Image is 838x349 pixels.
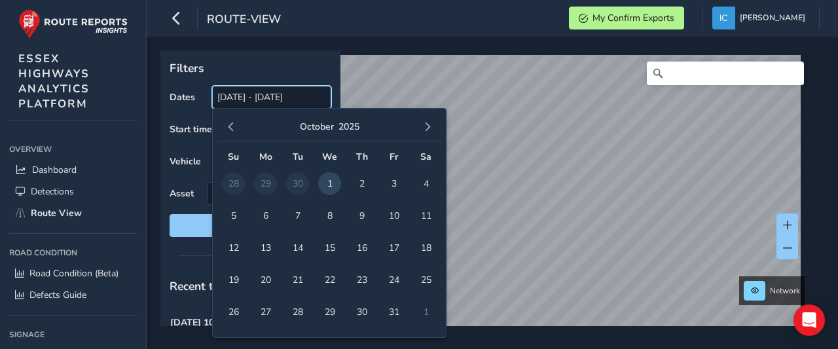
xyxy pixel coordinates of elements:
[286,301,309,323] span: 28
[414,236,437,259] span: 18
[322,151,337,163] span: We
[31,207,82,219] span: Route View
[222,236,245,259] span: 12
[170,60,331,77] p: Filters
[350,268,373,291] span: 23
[9,243,137,263] div: Road Condition
[318,236,341,259] span: 15
[9,284,137,306] a: Defects Guide
[179,219,321,232] span: Reset filters
[286,204,309,227] span: 7
[170,91,195,103] label: Dates
[29,289,86,301] span: Defects Guide
[338,120,359,133] button: 2025
[356,151,368,163] span: Th
[222,301,245,323] span: 26
[350,204,373,227] span: 9
[350,172,373,195] span: 2
[170,187,194,200] label: Asset
[350,301,373,323] span: 30
[793,304,825,336] div: Open Intercom Messenger
[382,301,405,323] span: 31
[9,325,137,344] div: Signage
[592,12,674,24] span: My Confirm Exports
[414,204,437,227] span: 11
[770,285,800,296] span: Network
[9,263,137,284] a: Road Condition (Beta)
[569,7,684,29] button: My Confirm Exports
[414,268,437,291] span: 25
[9,139,137,159] div: Overview
[382,172,405,195] span: 3
[222,204,245,227] span: 5
[286,268,309,291] span: 21
[712,7,735,29] img: diamond-layout
[228,151,239,163] span: Su
[382,236,405,259] span: 17
[300,120,334,133] button: October
[31,185,74,198] span: Detections
[259,151,272,163] span: Mo
[170,123,212,136] label: Start time
[318,268,341,291] span: 22
[414,172,437,195] span: 4
[390,151,398,163] span: Fr
[318,172,341,195] span: 1
[382,268,405,291] span: 24
[350,236,373,259] span: 16
[18,51,90,111] span: ESSEX HIGHWAYS ANALYTICS PLATFORM
[222,268,245,291] span: 19
[254,301,277,323] span: 27
[318,301,341,323] span: 29
[9,181,137,202] a: Detections
[208,183,309,204] span: Select an asset code
[170,155,201,168] label: Vehicle
[382,204,405,227] span: 10
[9,159,137,181] a: Dashboard
[207,11,281,29] span: route-view
[254,268,277,291] span: 20
[712,7,810,29] button: [PERSON_NAME]
[254,204,277,227] span: 6
[318,204,341,227] span: 8
[286,236,309,259] span: 14
[165,55,801,341] canvas: Map
[293,151,303,163] span: Tu
[170,278,234,294] span: Recent trips
[9,202,137,224] a: Route View
[29,267,118,280] span: Road Condition (Beta)
[32,164,77,176] span: Dashboard
[170,316,261,329] strong: [DATE] 10:20 to 12:49
[740,7,805,29] span: [PERSON_NAME]
[18,9,128,39] img: rr logo
[420,151,431,163] span: Sa
[647,62,804,85] input: Search
[254,236,277,259] span: 13
[170,214,331,237] button: Reset filters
